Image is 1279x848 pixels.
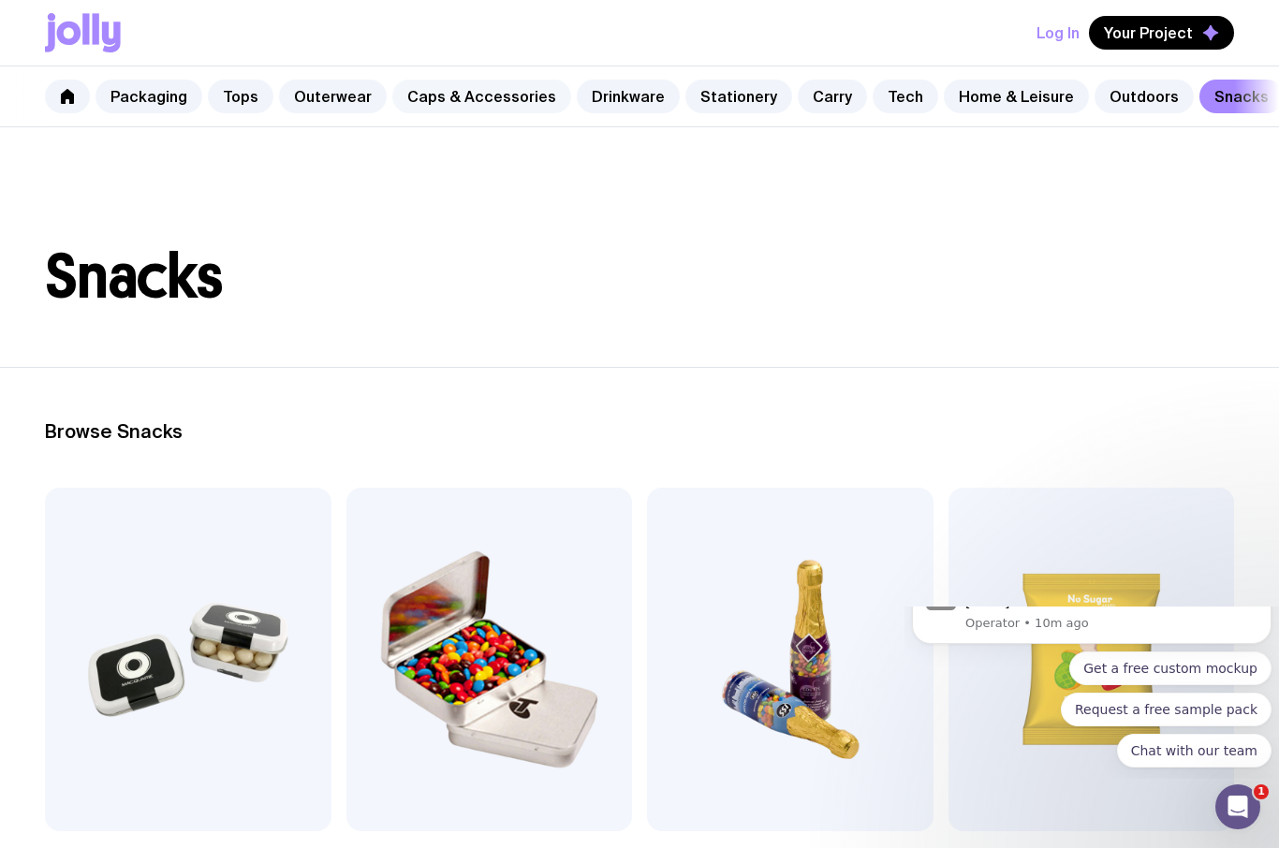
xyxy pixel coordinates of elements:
h1: Snacks [45,247,1234,307]
h2: Browse Snacks [45,420,1234,443]
a: Outerwear [279,80,387,113]
a: Packaging [96,80,202,113]
a: Carry [798,80,867,113]
button: Log In [1036,16,1080,50]
a: Tops [208,80,273,113]
a: Stationery [685,80,792,113]
a: Outdoors [1095,80,1194,113]
a: Tech [873,80,938,113]
button: Your Project [1089,16,1234,50]
iframe: Intercom live chat [1215,784,1260,829]
span: Your Project [1104,23,1193,42]
a: Home & Leisure [944,80,1089,113]
a: Caps & Accessories [392,80,571,113]
a: Drinkware [577,80,680,113]
span: 1 [1254,784,1269,799]
iframe: Intercom notifications message [904,607,1279,779]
